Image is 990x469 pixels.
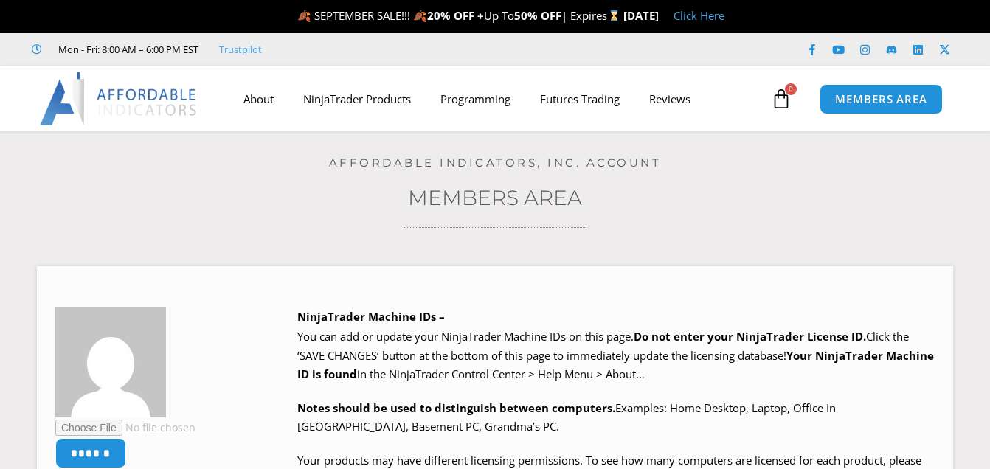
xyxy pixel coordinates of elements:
b: Do not enter your NinjaTrader License ID. [634,329,866,344]
span: Click the ‘SAVE CHANGES’ button at the bottom of this page to immediately update the licensing da... [297,329,934,381]
a: NinjaTrader Products [288,82,426,116]
strong: 20% OFF + [427,8,484,23]
img: ee871318a17e01da1487c01b5e6cbe1a3608c80cc5c94791d262c3d3b6416b81 [55,307,166,417]
span: MEMBERS AREA [835,94,927,105]
strong: [DATE] [623,8,659,23]
a: Members Area [408,185,582,210]
strong: Notes should be used to distinguish between computers. [297,400,615,415]
a: Affordable Indicators, Inc. Account [329,156,662,170]
img: ⌛ [609,10,620,21]
img: LogoAI | Affordable Indicators – NinjaTrader [40,72,198,125]
span: 0 [785,83,797,95]
a: Reviews [634,82,705,116]
a: Futures Trading [525,82,634,116]
span: 🍂 SEPTEMBER SALE!!! 🍂 Up To | Expires [297,8,623,23]
b: NinjaTrader Machine IDs – [297,309,445,324]
a: MEMBERS AREA [820,84,943,114]
span: Mon - Fri: 8:00 AM – 6:00 PM EST [55,41,198,58]
span: Examples: Home Desktop, Laptop, Office In [GEOGRAPHIC_DATA], Basement PC, Grandma’s PC. [297,400,836,434]
nav: Menu [229,82,767,116]
a: Click Here [674,8,724,23]
a: About [229,82,288,116]
a: 0 [749,77,814,120]
span: You can add or update your NinjaTrader Machine IDs on this page. [297,329,634,344]
a: Programming [426,82,525,116]
strong: 50% OFF [514,8,561,23]
a: Trustpilot [219,41,262,58]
